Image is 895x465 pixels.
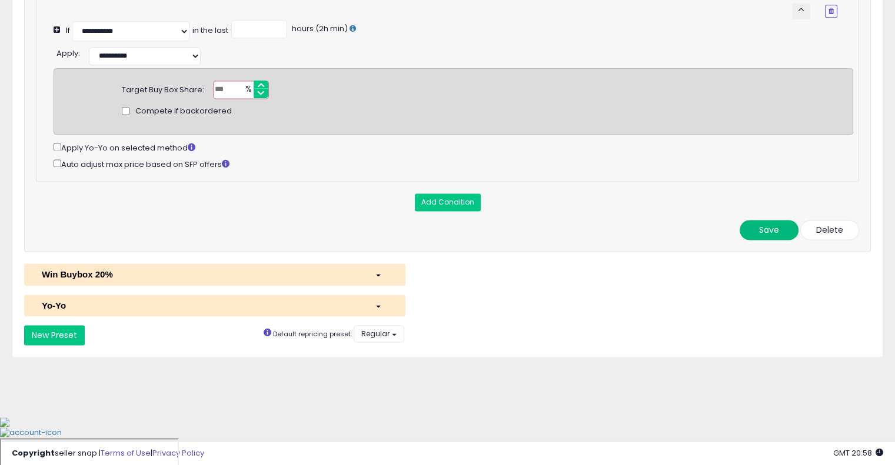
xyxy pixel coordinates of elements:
button: keyboard_arrow_up [792,3,810,19]
button: New Preset [24,325,85,345]
span: Regular [361,329,390,339]
span: Compete if backordered [135,106,232,117]
button: Yo-Yo [24,295,405,316]
span: hours (2h min) [290,23,348,34]
button: Delete [800,220,859,240]
button: Add Condition [415,193,481,211]
div: Win Buybox 20% [33,268,366,280]
button: Regular [354,325,404,342]
span: % [238,81,257,99]
span: Apply [56,48,78,59]
small: Default repricing preset: [273,329,352,338]
div: Yo-Yo [33,299,366,312]
div: Apply Yo-Yo on selected method [54,140,853,154]
i: Remove Condition [829,8,834,15]
span: keyboard_arrow_up [796,4,807,15]
div: : [56,44,80,59]
button: Save [740,220,798,240]
div: Auto adjust max price based on SFP offers [54,157,853,170]
button: Win Buybox 20% [24,263,405,285]
div: Target Buy Box Share: [122,81,204,96]
div: in the last [192,25,228,36]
